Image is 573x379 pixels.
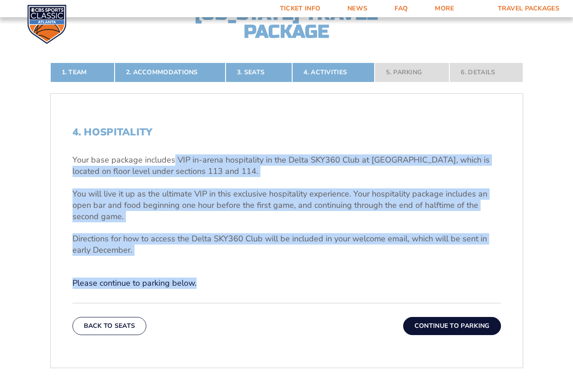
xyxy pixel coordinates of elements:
[27,5,67,44] img: CBS Sports Classic
[72,278,501,289] p: Please continue to parking below.
[72,154,501,177] p: Your base package includes VIP in-arena hospitality in the Delta SKY360 Club at [GEOGRAPHIC_DATA]...
[72,317,147,335] button: Back To Seats
[72,188,501,223] p: You will live it up as the ultimate VIP in this exclusive hospitality experience. Your hospitalit...
[50,62,115,82] a: 1. Team
[72,233,501,256] p: Directions for how to access the Delta SKY360 Club will be included in your welcome email, which ...
[226,62,292,82] a: 3. Seats
[115,62,226,82] a: 2. Accommodations
[72,126,501,138] h2: 4. Hospitality
[403,317,501,335] button: Continue To Parking
[187,5,386,41] h2: [US_STATE] Travel Package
